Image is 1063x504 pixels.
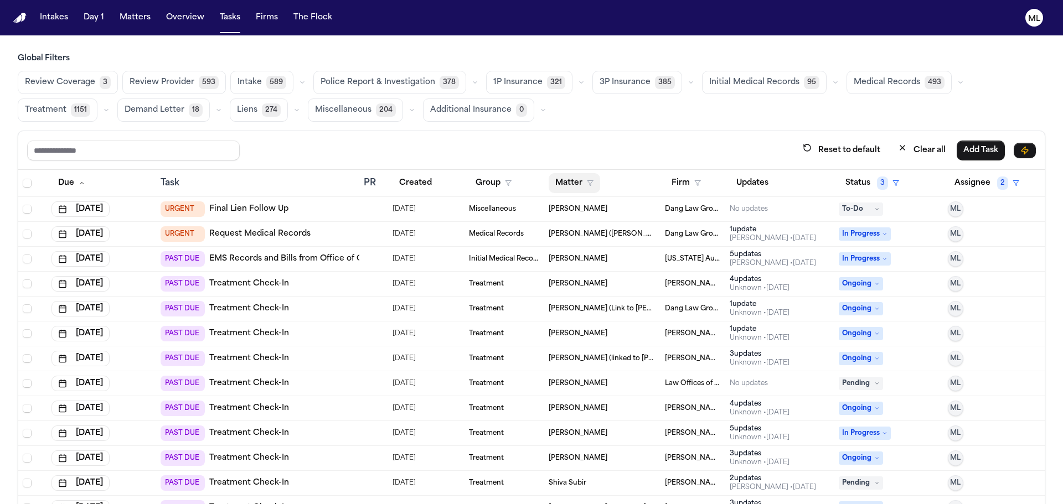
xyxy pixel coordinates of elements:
span: 321 [547,76,565,89]
span: 0 [516,103,527,117]
button: Tasks [215,8,245,28]
button: Day 1 [79,8,109,28]
button: Review Provider593 [122,71,226,94]
button: Immediate Task [1014,143,1036,158]
span: Review Provider [130,77,194,88]
h3: Global Filters [18,53,1045,64]
span: 95 [804,76,819,89]
span: 1151 [71,103,90,117]
button: Intake589 [230,71,293,94]
span: Intake [238,77,262,88]
button: Matters [115,8,155,28]
button: Additional Insurance0 [423,98,534,122]
button: Initial Medical Records95 [702,71,827,94]
button: Treatment1151 [18,98,97,122]
span: 3P Insurance [600,77,651,88]
span: Medical Records [854,77,920,88]
button: Overview [162,8,209,28]
button: Review Coverage3 [18,71,118,94]
span: Liens [237,105,257,116]
span: 378 [440,76,459,89]
button: Medical Records493 [847,71,952,94]
button: 1P Insurance321 [486,71,572,94]
button: Demand Letter18 [117,98,210,122]
span: 3 [100,76,111,89]
span: Initial Medical Records [709,77,799,88]
span: Police Report & Investigation [321,77,435,88]
button: Firms [251,8,282,28]
a: Home [13,13,27,23]
span: Demand Letter [125,105,184,116]
span: Additional Insurance [430,105,512,116]
button: Reset to default [796,140,887,160]
button: Miscellaneous204 [308,98,403,122]
span: 274 [262,103,281,117]
button: Add Task [957,141,1005,160]
span: 18 [189,103,203,117]
img: Finch Logo [13,13,27,23]
span: 1P Insurance [493,77,543,88]
span: Miscellaneous [315,105,371,116]
button: Intakes [35,8,73,28]
span: Treatment [25,105,66,116]
span: 589 [266,76,286,89]
button: Liens274 [230,98,288,122]
span: 493 [925,76,945,89]
button: Police Report & Investigation378 [313,71,466,94]
button: The Flock [289,8,337,28]
span: 385 [655,76,675,89]
span: 593 [199,76,219,89]
button: Clear all [891,140,952,160]
span: Review Coverage [25,77,95,88]
span: 204 [376,103,396,117]
button: 3P Insurance385 [592,71,682,94]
